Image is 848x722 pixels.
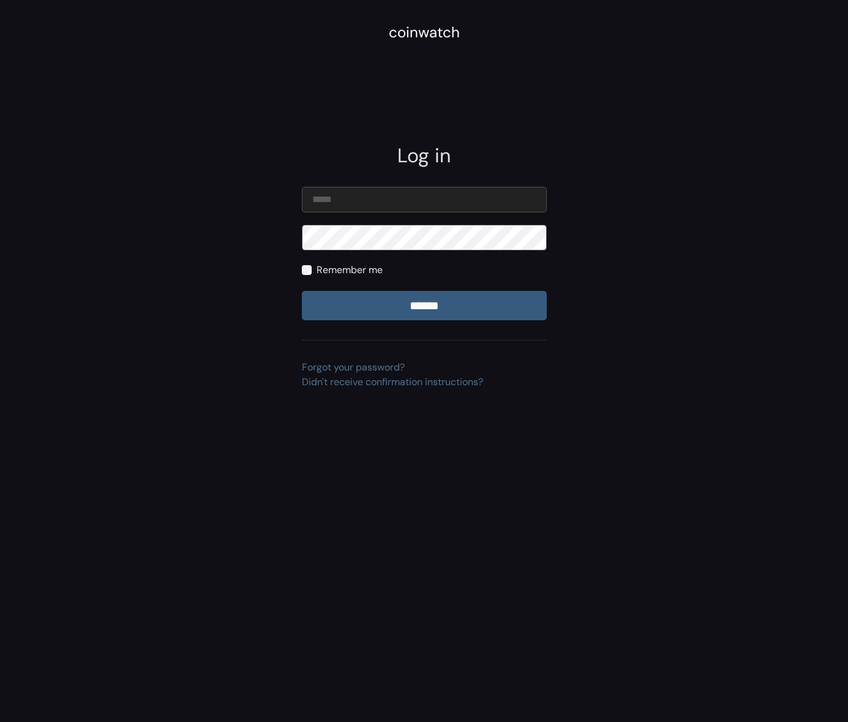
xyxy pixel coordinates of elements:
[302,375,483,388] a: Didn't receive confirmation instructions?
[317,263,383,277] label: Remember me
[302,361,405,374] a: Forgot your password?
[302,144,547,167] h2: Log in
[389,21,460,43] div: coinwatch
[389,28,460,40] a: coinwatch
